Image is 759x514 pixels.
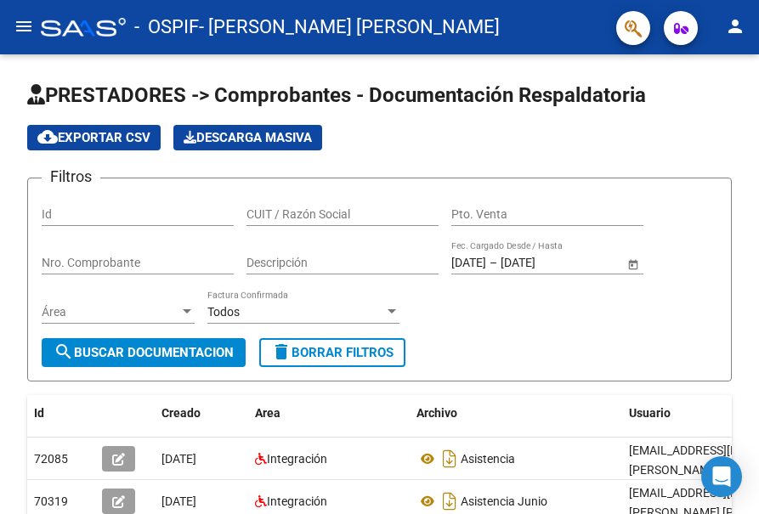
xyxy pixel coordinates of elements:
[34,494,68,508] span: 70319
[54,345,234,360] span: Buscar Documentacion
[255,406,280,420] span: Area
[42,305,179,319] span: Área
[34,406,44,420] span: Id
[416,406,457,420] span: Archivo
[267,452,327,466] span: Integración
[248,395,410,432] datatable-header-cell: Area
[155,395,248,432] datatable-header-cell: Creado
[439,445,461,472] i: Descargar documento
[629,406,671,420] span: Usuario
[27,125,161,150] button: Exportar CSV
[490,256,497,270] span: –
[451,256,486,270] input: Fecha inicio
[501,256,584,270] input: Fecha fin
[27,83,646,107] span: PRESTADORES -> Comprobantes - Documentación Respaldatoria
[701,456,742,497] div: Open Intercom Messenger
[173,125,322,150] app-download-masive: Descarga masiva de comprobantes (adjuntos)
[624,255,642,273] button: Open calendar
[161,406,201,420] span: Creado
[54,342,74,362] mat-icon: search
[271,345,394,360] span: Borrar Filtros
[199,8,500,46] span: - [PERSON_NAME] [PERSON_NAME]
[34,452,68,466] span: 72085
[42,338,246,367] button: Buscar Documentacion
[207,305,240,319] span: Todos
[271,342,292,362] mat-icon: delete
[161,452,196,466] span: [DATE]
[14,16,34,37] mat-icon: menu
[410,395,622,432] datatable-header-cell: Archivo
[27,395,95,432] datatable-header-cell: Id
[259,338,405,367] button: Borrar Filtros
[37,127,58,147] mat-icon: cloud_download
[267,494,327,508] span: Integración
[42,165,100,189] h3: Filtros
[173,125,322,150] button: Descarga Masiva
[461,494,547,508] span: Asistencia Junio
[184,130,312,145] span: Descarga Masiva
[161,494,196,508] span: [DATE]
[37,130,150,145] span: Exportar CSV
[461,452,515,466] span: Asistencia
[134,8,199,46] span: - OSPIF
[725,16,745,37] mat-icon: person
